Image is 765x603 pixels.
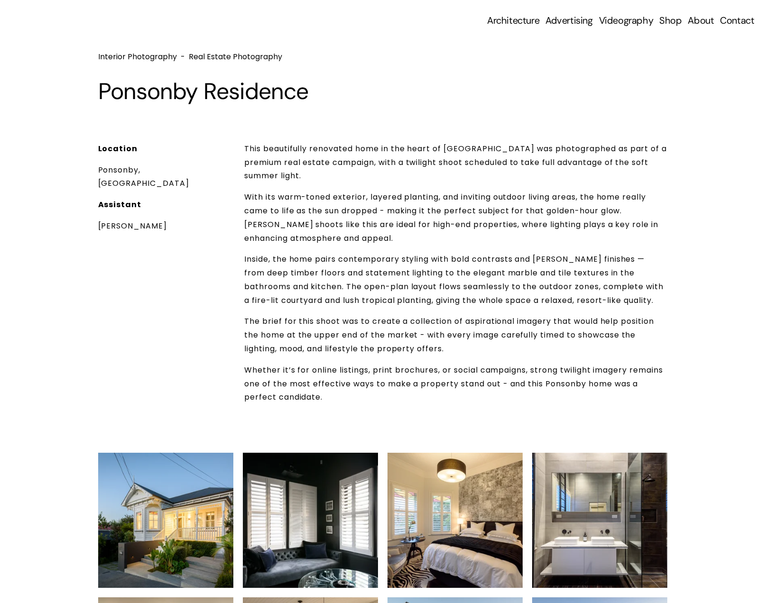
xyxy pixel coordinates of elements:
a: Real Estate Photography [189,51,282,62]
p: Ponsonby, [GEOGRAPHIC_DATA] [98,164,229,191]
span: Architecture [487,15,539,26]
p: Whether it’s for online listings, print brochures, or social campaigns, strong twilight imagery r... [244,364,667,404]
a: About [688,14,714,27]
a: Interior Photography [98,51,177,62]
span: Advertising [545,15,593,26]
strong: Location [98,143,138,154]
img: Sampford Cathie-1.jpg [64,453,267,588]
a: folder dropdown [487,14,539,27]
h1: Ponsonby Residence [98,78,667,105]
img: Sampford Cathie-5.jpg [498,453,700,588]
a: Shop [659,14,682,27]
a: folder dropdown [545,14,593,27]
p: With its warm-toned exterior, layered planting, and inviting outdoor living areas, the home reall... [244,191,667,245]
p: [PERSON_NAME] [98,219,229,233]
img: Sampford Cathie-4.jpg [353,453,556,588]
strong: Assistant [98,199,142,210]
p: Inside, the home pairs contemporary styling with bold contrasts and [PERSON_NAME] finishes — from... [244,253,667,307]
img: Sampford Cathie Photo + Video [11,11,82,30]
p: The brief for this shoot was to create a collection of aspirational imagery that would help posit... [244,315,667,356]
a: Contact [720,14,754,27]
a: Videography [599,14,654,27]
p: This beautifully renovated home in the heart of [GEOGRAPHIC_DATA] was photographed as part of a p... [244,142,667,183]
